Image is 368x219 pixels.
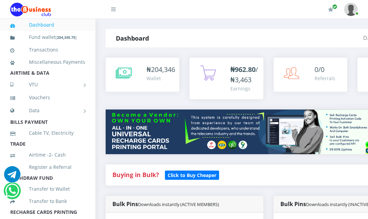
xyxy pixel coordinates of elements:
div: Referrals [315,75,335,82]
a: Click to Buy Cheaper [165,171,219,179]
span: /₦3,463 [230,65,258,84]
img: User [344,3,358,16]
strong: Bulk Pins [112,200,219,208]
div: Wallet [147,75,175,82]
a: Transfer to Wallet [10,181,85,197]
a: Register a Referral [10,159,85,175]
b: ₦962.80 [230,65,256,74]
a: Miscellaneous Payments [10,54,85,70]
small: Downloads instantly (ACTIVE MEMBERS) [138,201,219,207]
a: ₦204,346 Wallet [106,58,179,92]
a: Chat for support [5,188,19,199]
span: 0/0 [315,65,324,74]
a: Chat for support [4,171,20,182]
a: 0/0 Referrals [274,58,347,92]
a: Data [10,102,85,119]
div: Earnings [230,85,258,92]
a: Airtime -2- Cash [10,147,85,163]
a: ₦962.80/₦3,463 Earnings [189,58,263,99]
a: Transfer to Bank [10,193,85,209]
a: Transactions [10,42,85,58]
strong: Buying in Bulk? [112,171,159,179]
b: 204,345.75 [57,35,75,40]
strong: Dashboard [116,34,149,42]
a: Cable TV, Electricity [10,125,85,141]
i: Renew/Upgrade Subscription [328,7,333,12]
span: Renew/Upgrade Subscription [332,4,337,9]
a: Fund wallet[204,345.75] [10,29,85,45]
a: VTU [10,76,85,93]
span: 204,346 [151,65,175,74]
small: [ ] [56,35,77,40]
img: Logo [10,3,51,16]
a: Vouchers [10,90,85,105]
a: Dashboard [10,17,85,33]
b: Click to Buy Cheaper [168,172,216,178]
div: ₦ [147,64,175,75]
